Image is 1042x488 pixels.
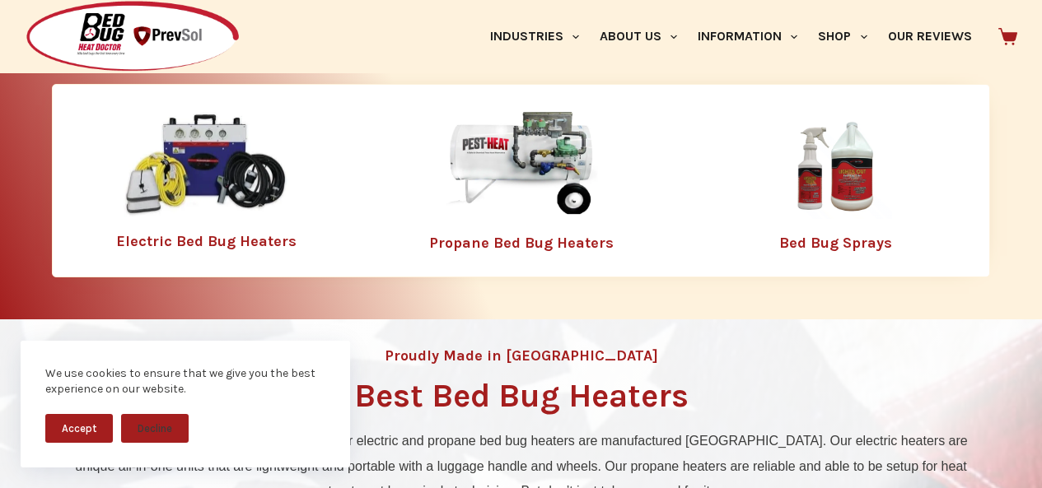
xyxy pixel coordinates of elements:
[121,414,189,443] button: Decline
[779,234,892,252] a: Bed Bug Sprays
[354,379,689,412] h1: Best Bed Bug Heaters
[45,365,325,397] div: We use cookies to ensure that we give you the best experience on our website.
[45,414,113,443] button: Accept
[385,348,658,363] h4: Proudly Made in [GEOGRAPHIC_DATA]
[429,234,614,252] a: Propane Bed Bug Heaters
[116,232,297,250] a: Electric Bed Bug Heaters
